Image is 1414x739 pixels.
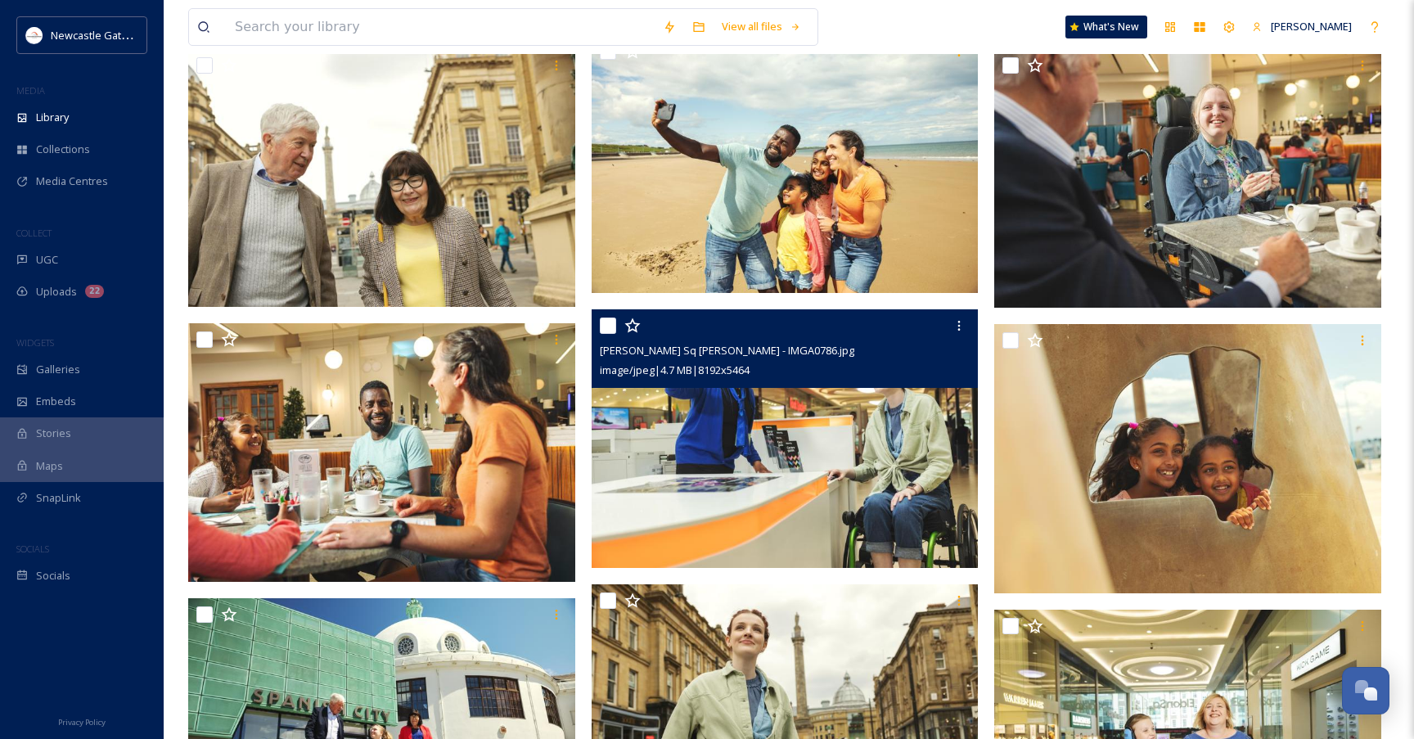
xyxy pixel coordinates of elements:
[1065,16,1147,38] a: What's New
[36,252,58,268] span: UGC
[36,426,71,441] span: Stories
[36,490,81,506] span: SnapLink
[188,49,575,308] img: Grey St Older Couple - IMGA0552.jpg
[1271,19,1352,34] span: [PERSON_NAME]
[16,336,54,349] span: WIDGETS
[36,394,76,409] span: Embeds
[227,9,655,45] input: Search your library
[600,363,750,377] span: image/jpeg | 4.7 MB | 8192 x 5464
[994,49,1381,308] img: Ellie - IMGA6582.jpg
[188,323,575,582] img: Family - IMGA6746.jpg
[58,711,106,731] a: Privacy Policy
[51,27,201,43] span: Newcastle Gateshead Initiative
[1244,11,1360,43] a: [PERSON_NAME]
[994,324,1381,594] img: Family - IMGA7789.jpg
[36,284,77,300] span: Uploads
[36,173,108,189] span: Media Centres
[36,362,80,377] span: Galleries
[16,543,49,555] span: SOCIALS
[58,717,106,728] span: Privacy Policy
[16,84,45,97] span: MEDIA
[592,309,979,568] img: Eldon Sq Kate - IMGA0786.jpg
[714,11,809,43] a: View all files
[36,458,63,474] span: Maps
[600,343,854,358] span: [PERSON_NAME] Sq [PERSON_NAME] - IMGA0786.jpg
[1342,667,1389,714] button: Open Chat
[26,27,43,43] img: DqD9wEUd_400x400.jpg
[36,110,69,125] span: Library
[36,568,70,584] span: Socials
[85,285,104,298] div: 22
[592,35,979,294] img: Family - IMGA7850.jpg
[36,142,90,157] span: Collections
[16,227,52,239] span: COLLECT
